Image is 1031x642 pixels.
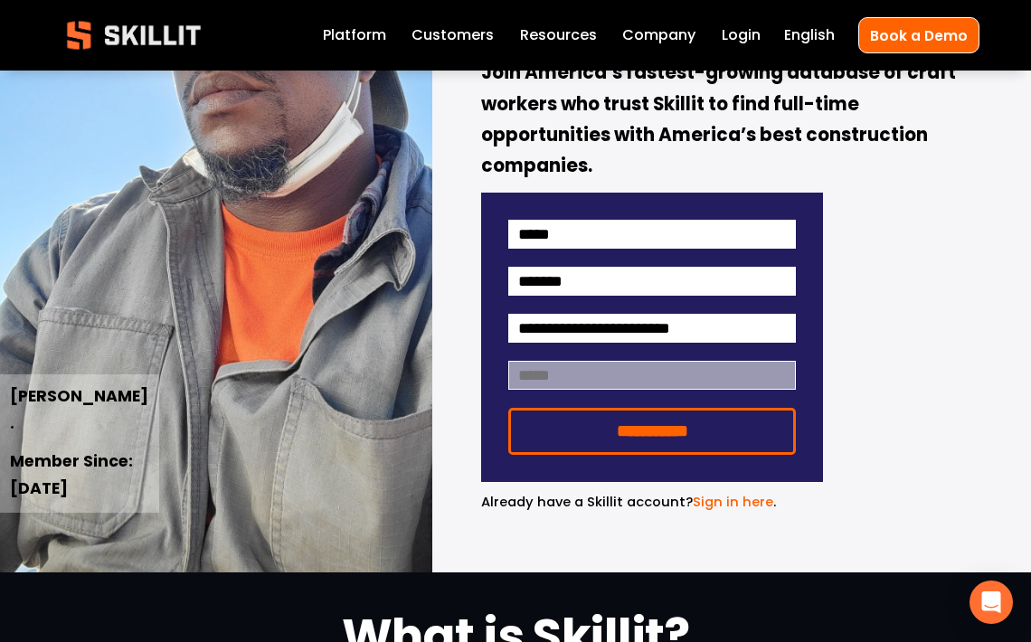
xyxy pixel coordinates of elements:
[693,493,773,511] a: Sign in here
[970,581,1013,624] div: Open Intercom Messenger
[622,23,695,47] a: Company
[411,23,494,47] a: Customers
[858,17,979,52] a: Book a Demo
[10,449,137,504] strong: Member Since: [DATE]
[784,24,835,46] span: English
[323,23,386,47] a: Platform
[10,384,148,439] strong: [PERSON_NAME].
[520,24,597,46] span: Resources
[520,23,597,47] a: folder dropdown
[481,493,693,511] span: Already have a Skillit account?
[52,8,216,62] img: Skillit
[784,23,835,47] div: language picker
[481,59,960,183] strong: Join America’s fastest-growing database of craft workers who trust Skillit to find full-time oppo...
[722,23,761,47] a: Login
[481,492,823,514] p: .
